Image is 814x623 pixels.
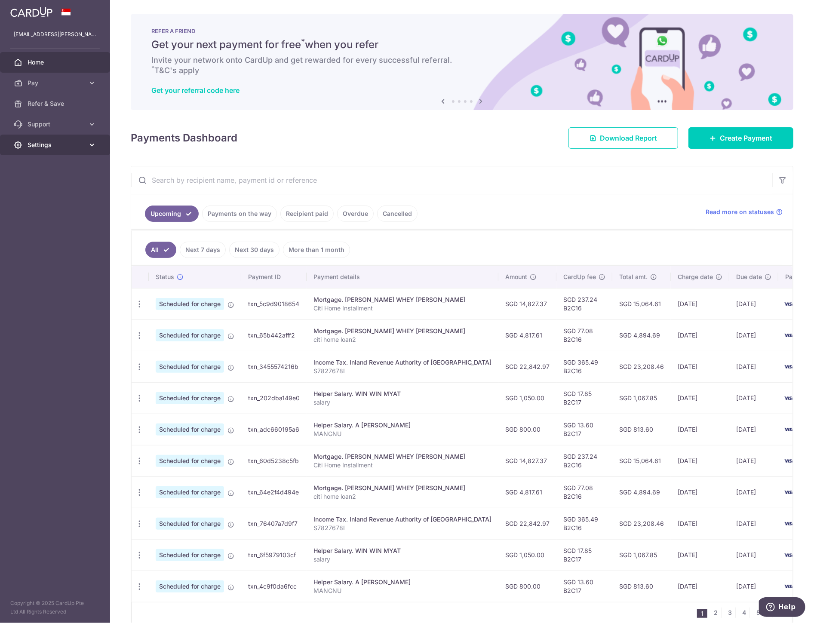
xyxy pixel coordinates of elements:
[612,571,671,602] td: SGD 813.60
[697,602,792,623] nav: pager
[241,414,307,445] td: txn_adc660195a6
[729,414,778,445] td: [DATE]
[678,273,713,281] span: Charge date
[313,335,491,344] p: citi home loan2
[671,476,729,508] td: [DATE]
[612,445,671,476] td: SGD 15,064.61
[498,539,556,571] td: SGD 1,050.00
[202,206,277,222] a: Payments on the way
[781,362,798,372] img: Bank Card
[151,38,773,52] h5: Get your next payment for free when you refer
[156,549,224,561] span: Scheduled for charge
[156,273,174,281] span: Status
[729,382,778,414] td: [DATE]
[612,539,671,571] td: SGD 1,067.85
[241,319,307,351] td: txn_65b442afff2
[313,367,491,375] p: S7827678I
[556,539,612,571] td: SGD 17.85 B2C17
[729,476,778,508] td: [DATE]
[498,288,556,319] td: SGD 14,827.37
[241,288,307,319] td: txn_5c9d9018654
[498,382,556,414] td: SGD 1,050.00
[612,382,671,414] td: SGD 1,067.85
[28,141,84,149] span: Settings
[711,608,721,618] a: 2
[729,445,778,476] td: [DATE]
[753,608,764,618] a: 5
[612,476,671,508] td: SGD 4,894.69
[688,127,793,149] a: Create Payment
[739,608,749,618] a: 4
[781,456,798,466] img: Bank Card
[313,295,491,304] div: Mortgage. [PERSON_NAME] WHEY [PERSON_NAME]
[671,288,729,319] td: [DATE]
[556,571,612,602] td: SGD 13.60 B2C17
[498,319,556,351] td: SGD 4,817.61
[505,273,527,281] span: Amount
[556,351,612,382] td: SGD 365.49 B2C16
[671,319,729,351] td: [DATE]
[556,508,612,539] td: SGD 365.49 B2C16
[781,550,798,560] img: Bank Card
[556,414,612,445] td: SGD 13.60 B2C17
[241,351,307,382] td: txn_3455574216b
[156,455,224,467] span: Scheduled for charge
[156,424,224,436] span: Scheduled for charge
[151,86,240,95] a: Get your referral code here
[671,445,729,476] td: [DATE]
[377,206,418,222] a: Cancelled
[313,555,491,564] p: salary
[156,361,224,373] span: Scheduled for charge
[729,319,778,351] td: [DATE]
[729,571,778,602] td: [DATE]
[498,414,556,445] td: SGD 800.00
[498,508,556,539] td: SGD 22,842.97
[759,597,805,619] iframe: Opens a widget where you can find more information
[781,393,798,403] img: Bank Card
[241,476,307,508] td: txn_64e2f4d494e
[671,382,729,414] td: [DATE]
[156,298,224,310] span: Scheduled for charge
[307,266,498,288] th: Payment details
[612,288,671,319] td: SGD 15,064.61
[556,319,612,351] td: SGD 77.08 B2C16
[229,242,280,258] a: Next 30 days
[781,581,798,592] img: Bank Card
[313,461,491,470] p: Citi Home Installment
[781,487,798,497] img: Bank Card
[720,133,772,143] span: Create Payment
[131,130,237,146] h4: Payments Dashboard
[313,586,491,595] p: MANGNU
[180,242,226,258] a: Next 7 days
[145,242,176,258] a: All
[781,424,798,435] img: Bank Card
[671,571,729,602] td: [DATE]
[498,476,556,508] td: SGD 4,817.61
[781,299,798,309] img: Bank Card
[781,330,798,341] img: Bank Card
[612,414,671,445] td: SGD 813.60
[556,476,612,508] td: SGD 77.08 B2C16
[241,539,307,571] td: txn_6f5979103cf
[241,382,307,414] td: txn_202dba149e0
[729,508,778,539] td: [DATE]
[697,609,707,618] li: 1
[151,28,773,34] p: REFER A FRIEND
[145,206,199,222] a: Upcoming
[556,288,612,319] td: SGD 237.24 B2C16
[498,351,556,382] td: SGD 22,842.97
[600,133,657,143] span: Download Report
[498,571,556,602] td: SGD 800.00
[313,484,491,492] div: Mortgage. [PERSON_NAME] WHEY [PERSON_NAME]
[313,390,491,398] div: Helper Salary. WIN WIN MYAT
[313,578,491,586] div: Helper Salary. A [PERSON_NAME]
[612,351,671,382] td: SGD 23,208.46
[283,242,350,258] a: More than 1 month
[156,518,224,530] span: Scheduled for charge
[14,30,96,39] p: [EMAIL_ADDRESS][PERSON_NAME][DOMAIN_NAME]
[619,273,648,281] span: Total amt.
[313,304,491,313] p: Citi Home Installment
[671,539,729,571] td: [DATE]
[706,208,774,216] span: Read more on statuses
